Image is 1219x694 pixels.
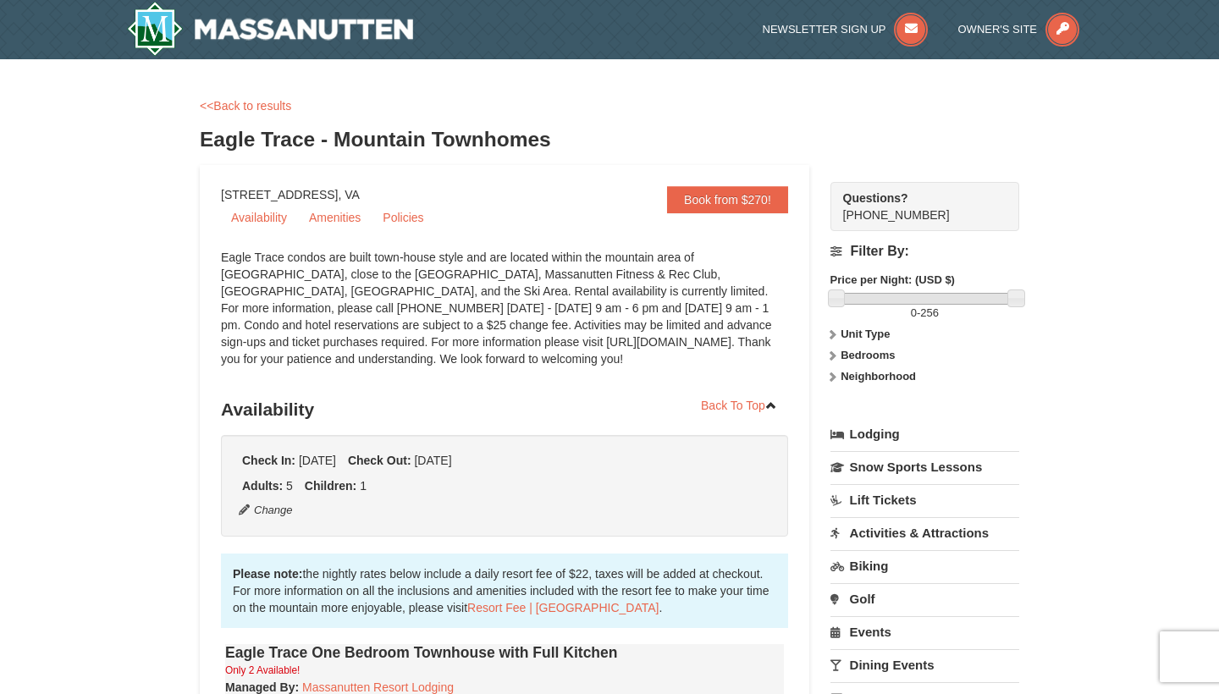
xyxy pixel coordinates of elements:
small: Only 2 Available! [225,664,300,676]
span: 256 [920,306,939,319]
a: Policies [372,205,433,230]
span: 0 [911,306,917,319]
a: Back To Top [690,393,788,418]
strong: Unit Type [841,328,890,340]
strong: Price per Night: (USD $) [830,273,955,286]
span: 5 [286,479,293,493]
label: - [830,305,1019,322]
strong: Children: [305,479,356,493]
a: Book from $270! [667,186,788,213]
div: Eagle Trace condos are built town-house style and are located within the mountain area of [GEOGRA... [221,249,788,384]
a: Biking [830,550,1019,581]
span: Owner's Site [958,23,1038,36]
h3: Availability [221,393,788,427]
h3: Eagle Trace - Mountain Townhomes [200,123,1019,157]
a: Amenities [299,205,371,230]
strong: Bedrooms [841,349,895,361]
strong: Check In: [242,454,295,467]
a: Massanutten Resort Lodging [302,680,454,694]
a: Owner's Site [958,23,1080,36]
strong: Please note: [233,567,302,581]
span: Managed By [225,680,295,694]
h4: Filter By: [830,244,1019,259]
span: [PHONE_NUMBER] [843,190,989,222]
a: Lodging [830,419,1019,449]
h4: Eagle Trace One Bedroom Townhouse with Full Kitchen [225,644,784,661]
a: Events [830,616,1019,647]
strong: Adults: [242,479,283,493]
a: Lift Tickets [830,484,1019,515]
div: the nightly rates below include a daily resort fee of $22, taxes will be added at checkout. For m... [221,554,788,628]
a: Golf [830,583,1019,614]
strong: : [225,680,299,694]
strong: Questions? [843,191,908,205]
button: Change [238,501,294,520]
span: 1 [360,479,367,493]
a: Massanutten Resort [127,2,413,56]
a: Newsletter Sign Up [763,23,929,36]
a: Activities & Attractions [830,517,1019,548]
a: Snow Sports Lessons [830,451,1019,482]
span: [DATE] [414,454,451,467]
a: Availability [221,205,297,230]
a: <<Back to results [200,99,291,113]
strong: Check Out: [348,454,411,467]
span: Newsletter Sign Up [763,23,886,36]
strong: Neighborhood [841,370,916,383]
img: Massanutten Resort Logo [127,2,413,56]
span: [DATE] [299,454,336,467]
a: Dining Events [830,649,1019,680]
a: Resort Fee | [GEOGRAPHIC_DATA] [467,601,659,614]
